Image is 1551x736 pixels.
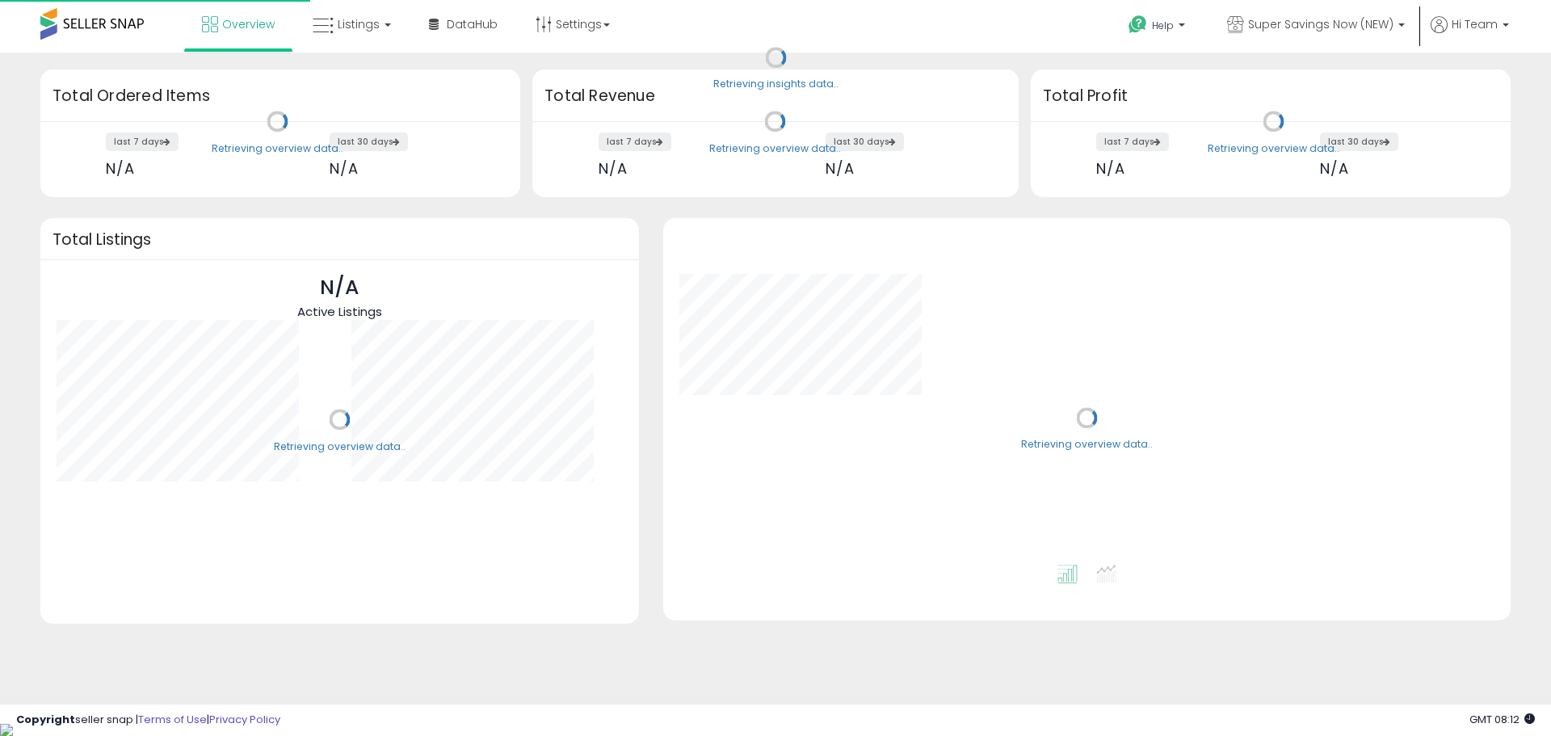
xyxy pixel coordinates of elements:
[1208,141,1339,156] div: Retrieving overview data..
[138,712,207,727] a: Terms of Use
[1248,16,1393,32] span: Super Savings Now (NEW)
[338,16,380,32] span: Listings
[1152,19,1174,32] span: Help
[709,141,841,156] div: Retrieving overview data..
[274,439,406,454] div: Retrieving overview data..
[16,712,75,727] strong: Copyright
[1021,438,1153,452] div: Retrieving overview data..
[447,16,498,32] span: DataHub
[1128,15,1148,35] i: Get Help
[1469,712,1535,727] span: 2025-09-8 08:12 GMT
[209,712,280,727] a: Privacy Policy
[1116,2,1201,53] a: Help
[222,16,275,32] span: Overview
[212,141,343,156] div: Retrieving overview data..
[16,713,280,728] div: seller snap | |
[1452,16,1498,32] span: Hi Team
[1431,16,1509,53] a: Hi Team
